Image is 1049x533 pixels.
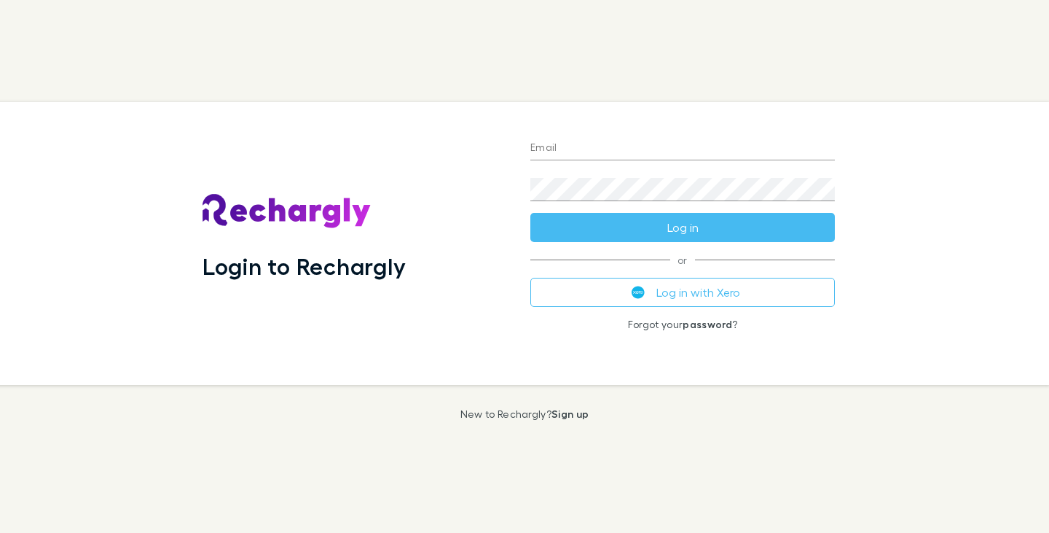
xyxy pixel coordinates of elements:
a: password [683,318,732,330]
p: New to Rechargly? [460,408,589,420]
p: Forgot your ? [530,319,835,330]
img: Rechargly's Logo [203,194,372,229]
span: or [530,260,835,260]
a: Sign up [551,408,589,420]
h1: Login to Rechargly [203,252,406,280]
button: Log in [530,213,835,242]
button: Log in with Xero [530,278,835,307]
img: Xero's logo [632,286,645,299]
